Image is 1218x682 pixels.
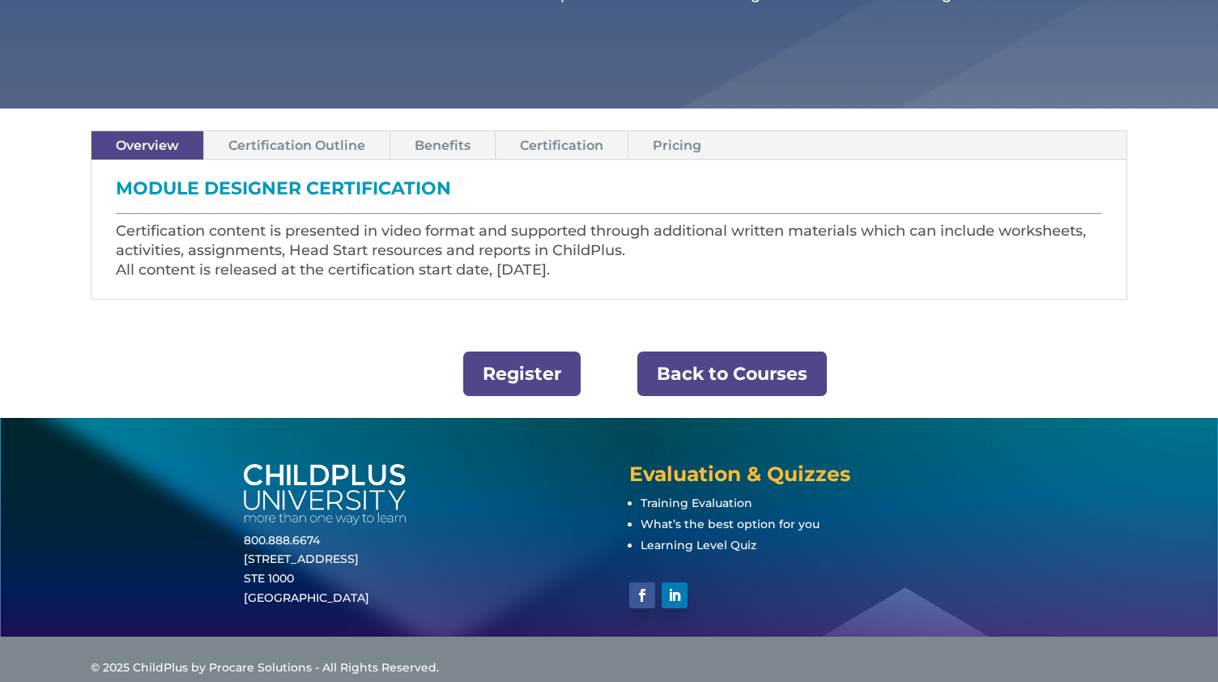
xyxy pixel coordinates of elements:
a: Benefits [390,131,495,160]
p: Certification content is presented in video format and supported through additional written mater... [116,222,1102,279]
a: Follow on LinkedIn [662,582,688,608]
a: [STREET_ADDRESS]STE 1000[GEOGRAPHIC_DATA] [244,552,369,605]
div: © 2025 ChildPlus by Procare Solutions - All Rights Reserved. [91,659,1127,678]
a: Register [463,352,581,396]
h3: MODULE DESIGNER CERTIFICATION [116,180,1102,206]
a: What’s the best option for you [641,517,820,531]
h4: Evaluation & Quizzes [629,464,974,492]
a: Back to Courses [637,352,827,396]
a: Certification [496,131,628,160]
a: Certification Outline [204,131,390,160]
img: white-cpu-wordmark [244,464,406,525]
a: Training Evaluation [641,496,752,510]
a: 800.888.6674 [244,533,320,548]
a: Follow on Facebook [629,582,655,608]
a: Overview [92,131,203,160]
a: Learning Level Quiz [641,538,756,552]
a: Pricing [628,131,726,160]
